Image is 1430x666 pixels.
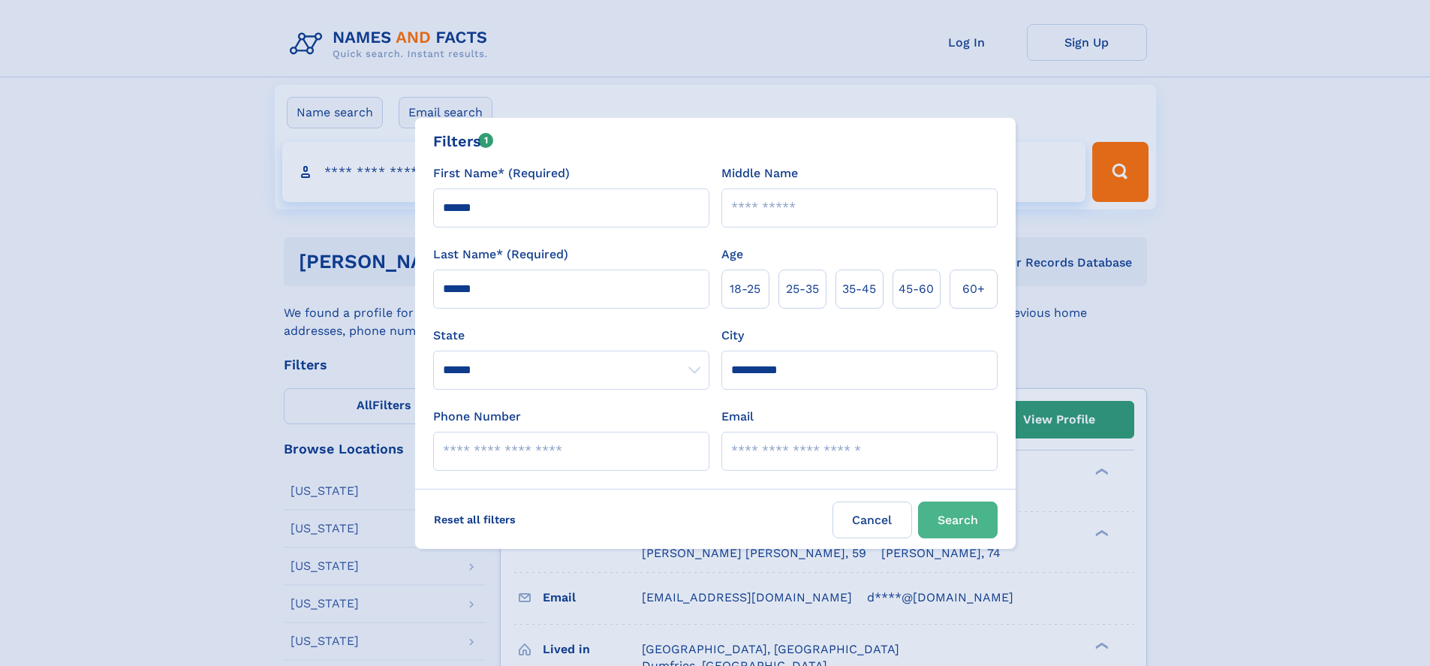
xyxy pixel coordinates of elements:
[433,327,709,345] label: State
[424,502,525,538] label: Reset all filters
[899,280,934,298] span: 45‑60
[730,280,760,298] span: 18‑25
[721,327,744,345] label: City
[433,246,568,264] label: Last Name* (Required)
[433,164,570,182] label: First Name* (Required)
[842,280,876,298] span: 35‑45
[721,408,754,426] label: Email
[433,408,521,426] label: Phone Number
[721,246,743,264] label: Age
[786,280,819,298] span: 25‑35
[962,280,985,298] span: 60+
[433,130,494,152] div: Filters
[918,502,998,538] button: Search
[721,164,798,182] label: Middle Name
[832,502,912,538] label: Cancel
